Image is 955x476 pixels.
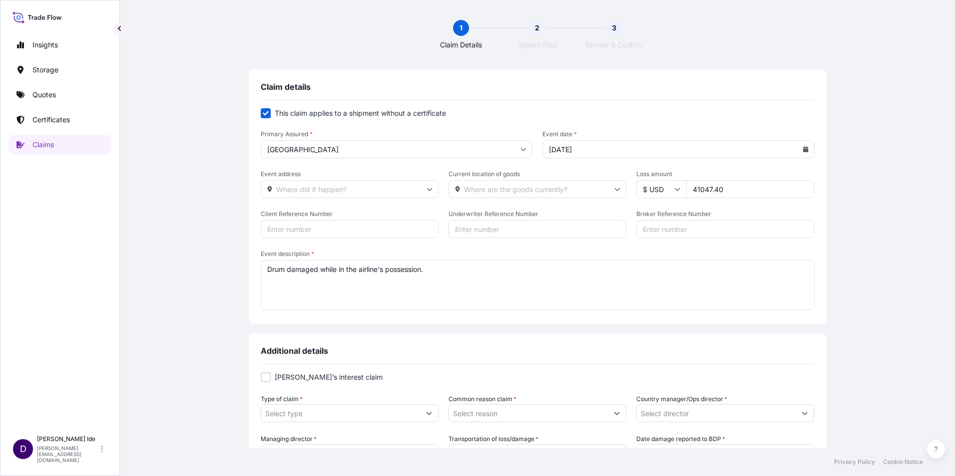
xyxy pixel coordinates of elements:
span: Loss amount [636,170,814,178]
div: / [655,447,657,459]
span: Date damage reported to BDP [636,434,725,444]
input: Where are the goods currently? [449,180,626,198]
span: Upload Files [517,40,557,50]
input: Select director [637,404,796,422]
div: year, [671,447,689,459]
label: Type of claim [261,394,303,404]
a: Cookie Notice [883,458,923,466]
input: Select type [261,404,420,422]
div: / [668,447,671,459]
span: Event date [542,130,815,138]
span: Review & Confirm [585,40,643,50]
label: Managing director [261,434,317,444]
textarea: Drum damaged while in the airline's possession. [261,260,815,310]
p: [PERSON_NAME] Ide [37,435,99,443]
button: Calendar [796,445,812,461]
span: Current location of goods [449,170,626,178]
input: mm/dd/yyyy [542,140,815,158]
p: This claim applies to a shipment without a certificate [275,108,446,118]
a: Privacy Policy [834,458,875,466]
span: D [20,444,26,454]
span: Broker Reference Number [636,210,814,218]
span: [PERSON_NAME]’s interest claim [275,372,383,382]
span: Additional details [261,346,328,356]
input: Where did it happen? [261,180,439,198]
p: Insights [32,40,58,50]
input: Select reason [449,404,608,422]
span: 2 [535,23,539,33]
p: Certificates [32,115,70,125]
p: Claims [32,140,54,150]
button: Show suggestions [796,404,814,422]
label: Country manager/Ops director [636,394,727,404]
input: Enter number [449,220,626,238]
input: Select Primary Assured... [261,140,533,158]
span: Event description [261,250,815,258]
a: Insights [8,35,111,55]
div: day, [657,447,668,459]
label: Transportation of loss/damage [449,434,538,444]
p: Quotes [32,90,56,100]
a: Quotes [8,85,111,105]
a: Storage [8,60,111,80]
a: Certificates [8,110,111,130]
p: [PERSON_NAME][EMAIL_ADDRESS][DOMAIN_NAME] [37,445,99,463]
div: month, [641,447,655,459]
span: Primary Assured [261,130,533,138]
p: Storage [32,65,58,75]
a: Claims [8,135,111,155]
span: Client Reference Number [261,210,439,218]
span: Event address [261,170,439,178]
label: Common reason claim [449,394,516,404]
button: Show suggestions [608,404,626,422]
input: Enter number [261,220,439,238]
span: Claim Details [440,40,482,50]
span: Claim details [261,82,311,92]
span: Underwriter Reference Number [449,210,626,218]
button: Show suggestions [420,404,438,422]
span: 3 [612,23,616,33]
input: Enter number [636,220,814,238]
span: 1 [460,23,463,33]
